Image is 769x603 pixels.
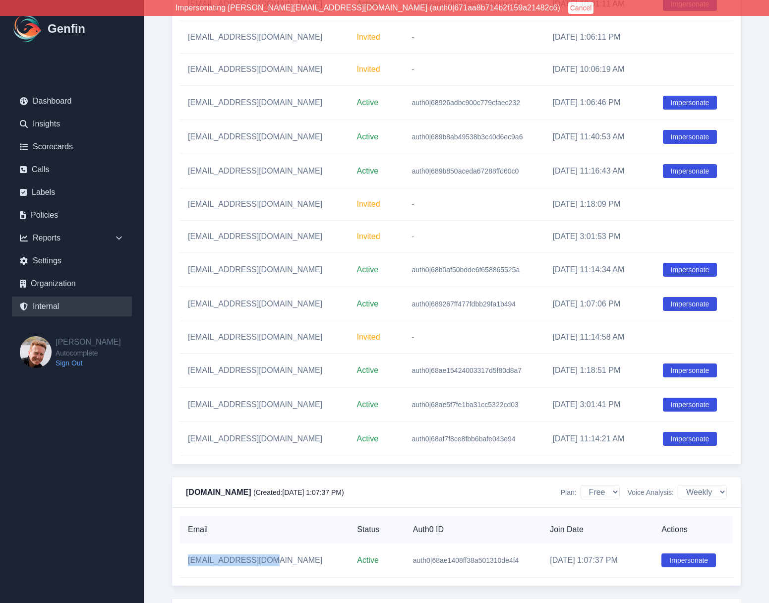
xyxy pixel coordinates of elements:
td: [EMAIL_ADDRESS][DOMAIN_NAME] [180,154,349,188]
img: Brian Dunagan [20,336,52,368]
span: - [412,33,414,41]
span: auth0|689b8ab49538b3c40d6ec9a6 [412,133,523,141]
a: Labels [12,182,132,202]
td: [EMAIL_ADDRESS][DOMAIN_NAME] [180,188,349,221]
span: - [412,333,414,341]
td: [DATE] 11:14:58 AM [545,321,655,354]
a: Dashboard [12,91,132,111]
td: [EMAIL_ADDRESS][DOMAIN_NAME] [180,543,349,578]
span: Invited [356,232,380,241]
button: Impersonate [663,297,717,311]
button: Impersonate [663,263,717,277]
a: Sign Out [56,358,121,368]
button: Impersonate [663,432,717,446]
span: Active [356,265,378,274]
span: auth0|689267ff477fdbb29fa1b494 [412,300,516,308]
img: Logo [12,13,44,45]
td: [DATE] 10:06:19 AM [545,54,655,86]
td: [DATE] 11:16:43 AM [545,154,655,188]
span: auth0|68b0af50bdde6f658865525a [412,266,520,274]
td: [DATE] 3:01:53 PM [545,221,655,253]
th: Status [349,516,405,543]
th: Actions [653,516,733,543]
td: [DATE] 11:14:21 AM [545,422,655,456]
td: [EMAIL_ADDRESS][DOMAIN_NAME] [180,120,349,154]
th: Join Date [542,516,653,543]
span: Invited [356,200,380,208]
td: [DATE] 11:14:34 AM [545,253,655,287]
td: [EMAIL_ADDRESS][DOMAIN_NAME] [180,388,349,422]
a: Insights [12,114,132,134]
a: Organization [12,274,132,294]
a: Settings [12,251,132,271]
span: auth0|689b850aceda67288ffd60c0 [412,167,519,175]
span: Active [356,300,378,308]
span: Plan: [561,487,577,497]
span: Active [357,556,379,564]
td: [DATE] 1:18:09 PM [545,188,655,221]
td: [EMAIL_ADDRESS][DOMAIN_NAME] [180,321,349,354]
h2: [PERSON_NAME] [56,336,121,348]
span: Active [356,98,378,107]
td: [DATE] 11:40:53 AM [545,120,655,154]
td: [DATE] 1:07:06 PM [545,287,655,321]
span: Voice Analysis: [628,487,674,497]
td: [DATE] 1:07:37 PM [542,543,653,578]
span: auth0|68ae15424003317d5f80d8a7 [412,366,522,374]
th: Email [180,516,349,543]
a: Scorecards [12,137,132,157]
td: [DATE] 3:01:41 PM [545,388,655,422]
button: Impersonate [661,553,716,567]
td: [DATE] 1:06:11 PM [545,21,655,54]
td: [EMAIL_ADDRESS][DOMAIN_NAME] [180,422,349,456]
h4: [DOMAIN_NAME] [186,486,344,498]
button: Impersonate [663,363,717,377]
span: Active [356,366,378,374]
span: Autocomplete [56,348,121,358]
th: Auth0 ID [405,516,542,543]
div: Reports [12,228,132,248]
td: [EMAIL_ADDRESS][DOMAIN_NAME] [180,354,349,388]
button: Impersonate [663,130,717,144]
a: Internal [12,297,132,316]
span: Active [356,167,378,175]
span: - [412,233,414,241]
button: Impersonate [663,96,717,110]
span: Active [356,434,378,443]
span: Active [356,400,378,409]
span: auth0|68af7f8ce8fbb6bafe043e94 [412,435,515,443]
span: Invited [356,333,380,341]
h1: Genfin [48,21,85,37]
td: [EMAIL_ADDRESS][DOMAIN_NAME] [180,54,349,86]
td: [EMAIL_ADDRESS][DOMAIN_NAME] [180,221,349,253]
span: - [412,65,414,73]
td: [DATE] 1:06:46 PM [545,86,655,120]
td: [EMAIL_ADDRESS][DOMAIN_NAME] [180,21,349,54]
span: auth0|68ae5f7fe1ba31cc5322cd03 [412,401,518,409]
a: Calls [12,160,132,180]
td: [DATE] 1:18:51 PM [545,354,655,388]
span: Invited [356,65,380,73]
a: Policies [12,205,132,225]
span: Invited [356,33,380,41]
span: Active [356,132,378,141]
button: Cancel [568,2,594,14]
td: [EMAIL_ADDRESS][DOMAIN_NAME] [180,86,349,120]
button: Impersonate [663,164,717,178]
span: - [412,200,414,208]
td: [EMAIL_ADDRESS][DOMAIN_NAME] [180,253,349,287]
span: (Created: [DATE] 1:07:37 PM ) [253,488,344,496]
td: [EMAIL_ADDRESS][DOMAIN_NAME] [180,287,349,321]
span: auth0|68926adbc900c779cfaec232 [412,99,520,107]
span: auth0|68ae1408ff38a501310de4f4 [413,556,519,564]
button: Impersonate [663,398,717,412]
